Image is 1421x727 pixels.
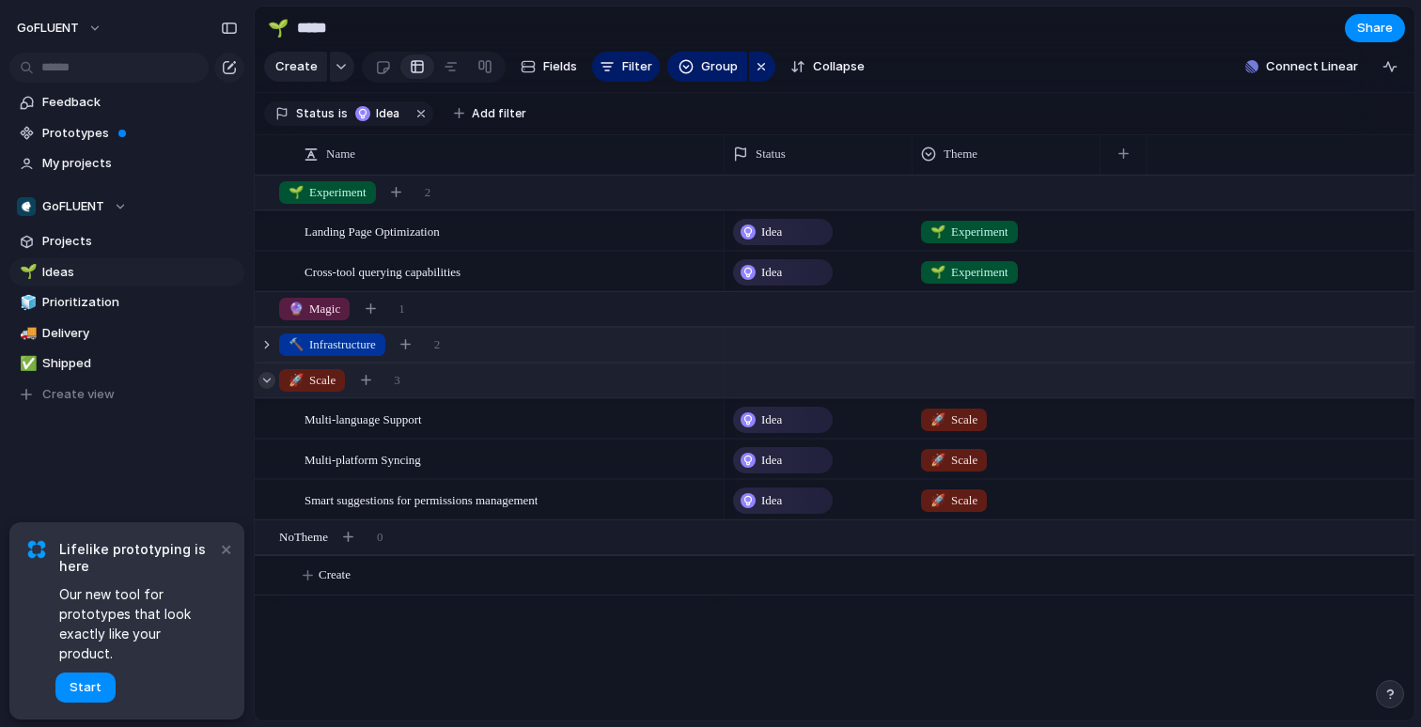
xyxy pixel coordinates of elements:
[443,101,538,127] button: Add filter
[304,448,421,470] span: Multi-platform Syncing
[930,410,977,429] span: Scale
[667,52,747,82] button: Group
[930,491,977,510] span: Scale
[398,300,405,318] span: 1
[17,324,36,343] button: 🚚
[1357,19,1393,38] span: Share
[9,149,244,178] a: My projects
[513,52,585,82] button: Fields
[55,673,116,703] button: Start
[944,145,977,163] span: Theme
[930,224,945,239] span: 🌱
[289,335,376,354] span: Infrastructure
[543,57,577,76] span: Fields
[338,105,348,122] span: is
[319,565,351,584] span: Create
[761,223,782,241] span: Idea
[42,324,238,343] span: Delivery
[289,183,367,202] span: Experiment
[756,145,786,163] span: Status
[930,265,945,279] span: 🌱
[42,93,238,112] span: Feedback
[9,349,244,378] a: ✅Shipped
[701,57,738,76] span: Group
[592,52,660,82] button: Filter
[434,335,441,354] span: 2
[1238,53,1366,81] button: Connect Linear
[783,52,872,82] button: Collapse
[9,319,244,348] a: 🚚Delivery
[377,528,383,547] span: 0
[930,412,945,426] span: 🚀
[9,227,244,255] a: Projects
[289,300,340,318] span: Magic
[59,584,216,663] span: Our new tool for prototypes that look exactly like your product.
[289,373,304,387] span: 🚀
[930,223,1008,241] span: Experiment
[42,154,238,173] span: My projects
[376,105,403,122] span: Idea
[17,293,36,312] button: 🧊
[622,57,652,76] span: Filter
[20,322,33,344] div: 🚚
[335,103,351,124] button: is
[9,193,244,221] button: GoFLUENT
[9,258,244,286] a: 🌱Ideas
[9,119,244,147] a: Prototypes
[289,185,304,199] span: 🌱
[9,288,244,317] a: 🧊Prioritization
[17,19,79,38] span: goFLUENT
[42,232,238,251] span: Projects
[279,528,328,547] span: No Theme
[8,13,112,43] button: goFLUENT
[813,57,865,76] span: Collapse
[930,263,1008,282] span: Experiment
[350,103,409,124] button: Idea
[1266,57,1358,76] span: Connect Linear
[9,88,244,116] a: Feedback
[394,371,400,390] span: 3
[761,491,782,510] span: Idea
[263,13,293,43] button: 🌱
[70,678,101,697] span: Start
[472,105,526,122] span: Add filter
[326,145,355,163] span: Name
[304,220,440,241] span: Landing Page Optimization
[304,260,461,282] span: Cross-tool querying capabilities
[17,263,36,282] button: 🌱
[20,261,33,283] div: 🌱
[275,57,318,76] span: Create
[1345,14,1405,42] button: Share
[296,105,335,122] span: Status
[425,183,431,202] span: 2
[264,52,327,82] button: Create
[42,263,238,282] span: Ideas
[761,451,782,470] span: Idea
[20,353,33,375] div: ✅
[289,337,304,351] span: 🔨
[289,371,336,390] span: Scale
[304,488,538,510] span: Smart suggestions for permissions management
[59,541,216,575] span: Lifelike prototyping is here
[9,380,244,409] button: Create view
[304,408,422,429] span: Multi-language Support
[761,410,782,429] span: Idea
[42,293,238,312] span: Prioritization
[214,537,237,560] button: Dismiss
[930,451,977,470] span: Scale
[930,493,945,507] span: 🚀
[20,292,33,314] div: 🧊
[761,263,782,282] span: Idea
[289,302,304,316] span: 🔮
[268,15,289,40] div: 🌱
[42,197,104,216] span: GoFLUENT
[42,354,238,373] span: Shipped
[930,453,945,467] span: 🚀
[42,124,238,143] span: Prototypes
[17,354,36,373] button: ✅
[42,385,115,404] span: Create view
